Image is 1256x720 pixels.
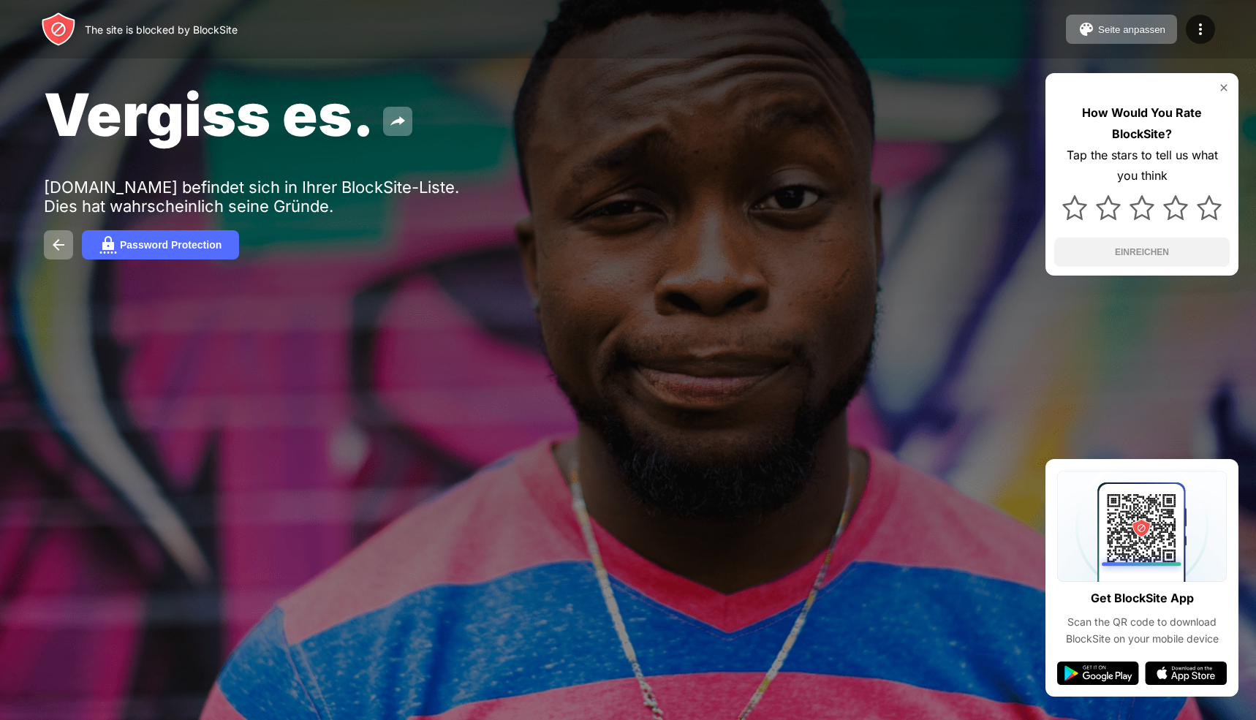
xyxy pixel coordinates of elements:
span: Vergiss es. [44,79,374,150]
img: star.svg [1197,195,1222,220]
img: rate-us-close.svg [1218,82,1230,94]
img: pallet.svg [1078,20,1095,38]
div: [DOMAIN_NAME] befindet sich in Ihrer BlockSite-Liste. Dies hat wahrscheinlich seine Gründe. [44,178,496,216]
button: EINREICHEN [1054,238,1230,267]
div: Password Protection [120,239,222,251]
button: Password Protection [82,230,239,259]
div: Get BlockSite App [1091,588,1194,609]
div: Seite anpassen [1098,24,1165,35]
div: Tap the stars to tell us what you think [1054,145,1230,187]
img: app-store.svg [1145,662,1227,685]
img: star.svg [1163,195,1188,220]
div: The site is blocked by BlockSite [85,23,238,36]
img: header-logo.svg [41,12,76,47]
img: star.svg [1062,195,1087,220]
img: share.svg [389,113,406,130]
div: Scan the QR code to download BlockSite on your mobile device [1057,614,1227,647]
img: password.svg [99,236,117,254]
img: google-play.svg [1057,662,1139,685]
button: Seite anpassen [1066,15,1177,44]
img: qrcode.svg [1057,471,1227,582]
div: How Would You Rate BlockSite? [1054,102,1230,145]
img: star.svg [1130,195,1154,220]
img: back.svg [50,236,67,254]
img: star.svg [1096,195,1121,220]
img: menu-icon.svg [1192,20,1209,38]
